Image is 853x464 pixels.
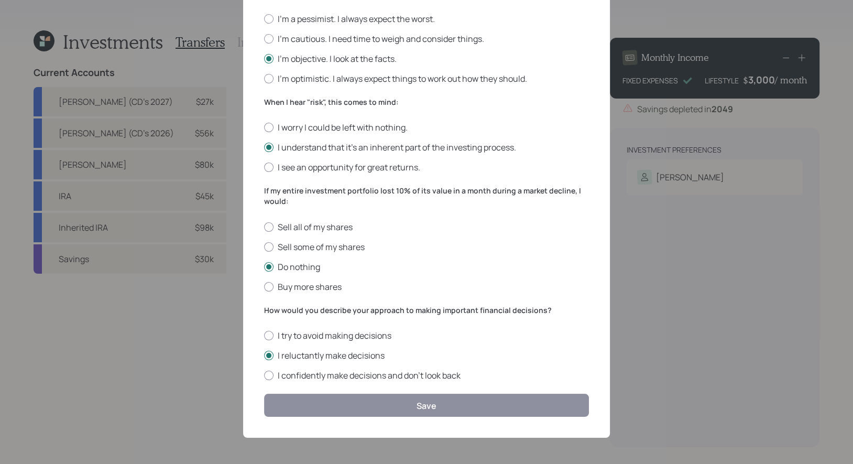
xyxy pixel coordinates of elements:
label: When I hear "risk", this comes to mind: [264,97,589,107]
label: I reluctantly make decisions [264,350,589,361]
label: I confidently make decisions and don’t look back [264,370,589,381]
label: Sell all of my shares [264,221,589,233]
label: Sell some of my shares [264,241,589,253]
button: Save [264,394,589,416]
div: Save [417,400,436,412]
label: I'm objective. I look at the facts. [264,53,589,64]
label: If my entire investment portfolio lost 10% of its value in a month during a market decline, I would: [264,186,589,206]
label: I try to avoid making decisions [264,330,589,341]
label: I'm a pessimist. I always expect the worst. [264,13,589,25]
label: I understand that it’s an inherent part of the investing process. [264,142,589,153]
label: How would you describe your approach to making important financial decisions? [264,305,589,316]
label: Buy more shares [264,281,589,293]
label: Do nothing [264,261,589,273]
label: I'm cautious. I need time to weigh and consider things. [264,33,589,45]
label: I'm optimistic. I always expect things to work out how they should. [264,73,589,84]
label: I worry I could be left with nothing. [264,122,589,133]
label: I see an opportunity for great returns. [264,161,589,173]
